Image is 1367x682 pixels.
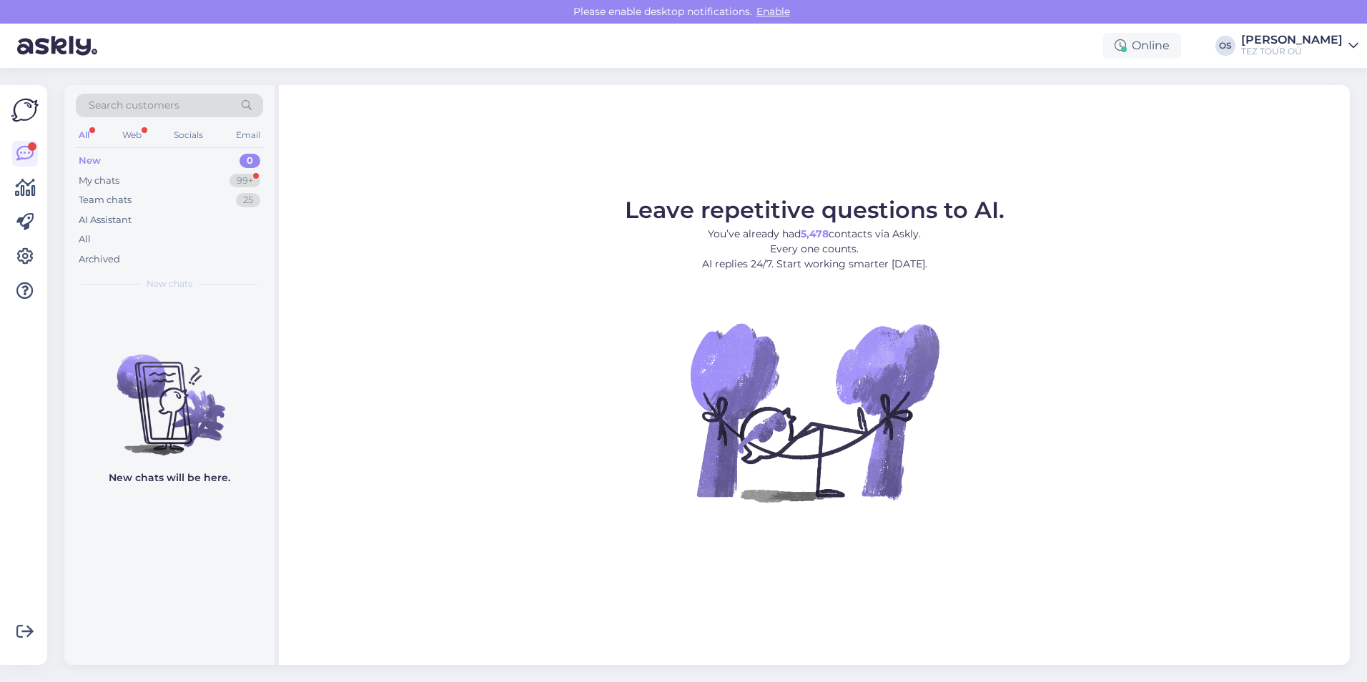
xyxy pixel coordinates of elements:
[1241,34,1358,57] a: [PERSON_NAME]TEZ TOUR OÜ
[625,196,1005,224] span: Leave repetitive questions to AI.
[1241,34,1343,46] div: [PERSON_NAME]
[1215,36,1235,56] div: OS
[79,213,132,227] div: AI Assistant
[89,98,179,113] span: Search customers
[240,154,260,168] div: 0
[79,154,101,168] div: New
[233,126,263,144] div: Email
[171,126,206,144] div: Socials
[686,283,943,540] img: No Chat active
[1241,46,1343,57] div: TEZ TOUR OÜ
[79,232,91,247] div: All
[11,97,39,124] img: Askly Logo
[236,193,260,207] div: 25
[119,126,144,144] div: Web
[79,193,132,207] div: Team chats
[752,5,794,18] span: Enable
[76,126,92,144] div: All
[109,470,230,485] p: New chats will be here.
[1103,33,1181,59] div: Online
[79,174,119,188] div: My chats
[79,252,120,267] div: Archived
[64,329,275,458] img: No chats
[801,227,829,240] b: 5,478
[147,277,192,290] span: New chats
[625,227,1005,272] p: You’ve already had contacts via Askly. Every one counts. AI replies 24/7. Start working smarter [...
[230,174,260,188] div: 99+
